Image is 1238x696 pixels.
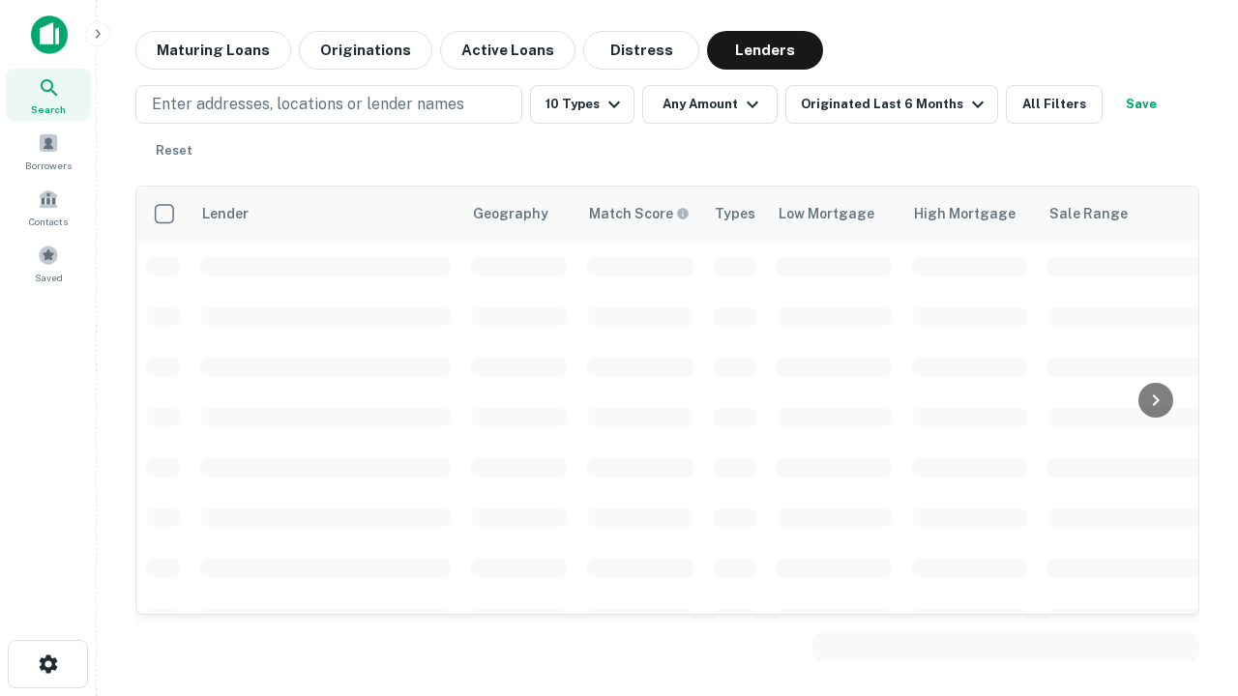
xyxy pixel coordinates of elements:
button: Save your search to get updates of matches that match your search criteria. [1110,85,1172,124]
iframe: Chat Widget [1141,479,1238,572]
button: Maturing Loans [135,31,291,70]
button: Lenders [707,31,823,70]
span: Saved [35,270,63,285]
button: Reset [143,131,205,170]
th: Types [703,187,767,241]
th: Geography [461,187,577,241]
span: Borrowers [25,158,72,173]
span: Contacts [29,214,68,229]
div: Originated Last 6 Months [801,93,989,116]
p: Enter addresses, locations or lender names [152,93,464,116]
th: Lender [191,187,461,241]
div: Geography [473,202,548,225]
button: 10 Types [530,85,634,124]
a: Saved [6,237,91,289]
div: Sale Range [1049,202,1128,225]
a: Search [6,69,91,121]
div: High Mortgage [914,202,1016,225]
th: High Mortgage [902,187,1038,241]
div: Capitalize uses an advanced AI algorithm to match your search with the best lender. The match sco... [589,203,690,224]
th: Capitalize uses an advanced AI algorithm to match your search with the best lender. The match sco... [577,187,703,241]
div: Low Mortgage [779,202,874,225]
button: All Filters [1006,85,1103,124]
img: capitalize-icon.png [31,15,68,54]
th: Low Mortgage [767,187,902,241]
h6: Match Score [589,203,686,224]
a: Borrowers [6,125,91,177]
button: Distress [583,31,699,70]
span: Search [31,101,66,117]
button: Enter addresses, locations or lender names [135,85,522,124]
div: Lender [202,202,249,225]
button: Originations [299,31,432,70]
div: Types [715,202,755,225]
button: Active Loans [440,31,575,70]
button: Any Amount [642,85,778,124]
button: Originated Last 6 Months [785,85,998,124]
th: Sale Range [1038,187,1212,241]
a: Contacts [6,181,91,233]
